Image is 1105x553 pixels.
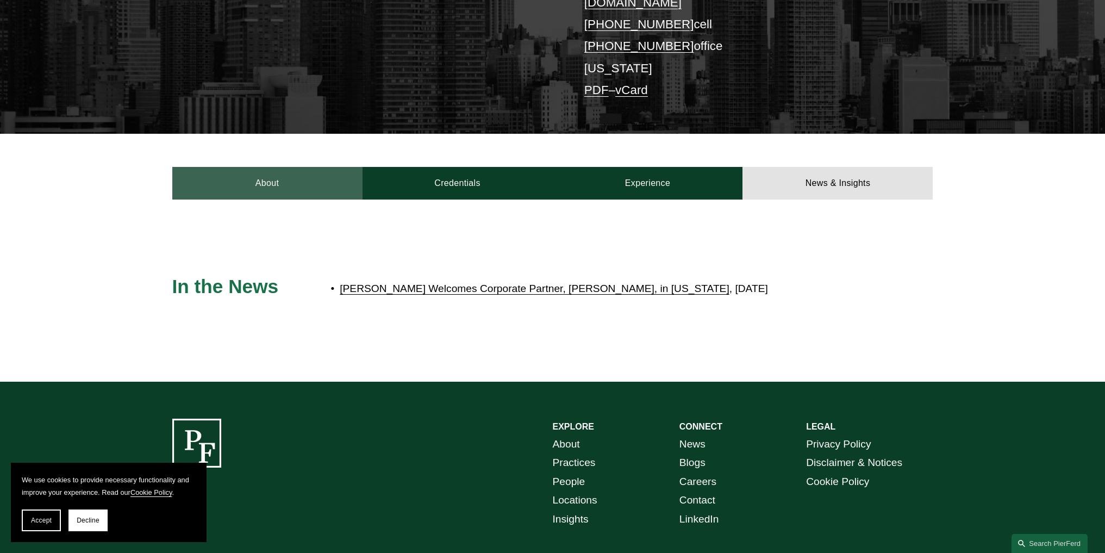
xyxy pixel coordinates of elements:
[742,167,933,200] a: News & Insights
[584,17,694,31] a: [PHONE_NUMBER]
[584,39,694,53] a: [PHONE_NUMBER]
[22,474,196,499] p: We use cookies to provide necessary functionality and improve your experience. Read our .
[77,517,99,524] span: Decline
[806,435,871,454] a: Privacy Policy
[679,453,706,473] a: Blogs
[340,279,838,299] p: , [DATE]
[22,509,61,531] button: Accept
[553,435,580,454] a: About
[679,491,715,510] a: Contact
[679,473,716,492] a: Careers
[584,83,609,97] a: PDF
[553,422,594,431] strong: EXPLORE
[679,510,719,529] a: LinkedIn
[806,453,902,473] a: Disclaimer & Notices
[363,167,553,200] a: Credentials
[1012,534,1088,553] a: Search this site
[553,453,596,473] a: Practices
[31,517,52,524] span: Accept
[553,510,589,529] a: Insights
[806,422,835,431] strong: LEGAL
[679,435,706,454] a: News
[679,422,722,431] strong: CONNECT
[130,488,172,496] a: Cookie Policy
[553,167,743,200] a: Experience
[615,83,648,97] a: vCard
[68,509,108,531] button: Decline
[340,283,729,294] a: [PERSON_NAME] Welcomes Corporate Partner, [PERSON_NAME], in [US_STATE]
[553,491,597,510] a: Locations
[11,463,207,542] section: Cookie banner
[172,276,279,297] span: In the News
[806,473,869,492] a: Cookie Policy
[172,167,363,200] a: About
[553,473,585,492] a: People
